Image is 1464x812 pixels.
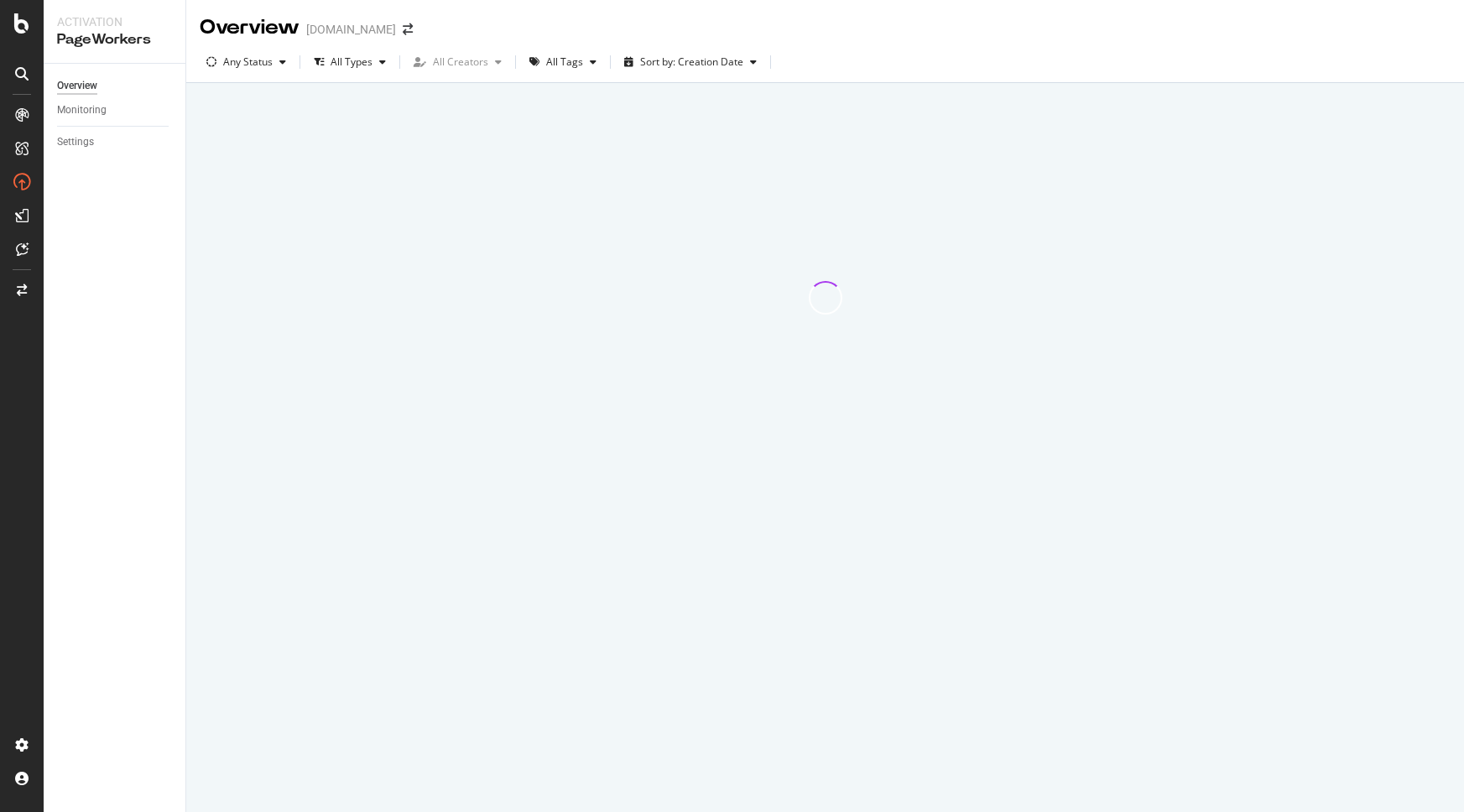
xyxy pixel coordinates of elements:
div: All Types [331,57,373,67]
div: Overview [57,77,97,95]
a: Overview [57,77,174,95]
a: Settings [57,133,174,151]
button: All Types [307,49,393,75]
button: All Tags [523,49,603,75]
div: All Creators [433,57,488,67]
div: arrow-right-arrow-left [403,23,413,35]
div: [DOMAIN_NAME] [306,21,396,38]
div: Settings [57,133,94,151]
button: Sort by: Creation Date [617,49,763,75]
div: PageWorkers [57,30,172,49]
button: All Creators [407,49,508,75]
div: Activation [57,13,172,30]
div: Any Status [223,57,273,67]
div: Monitoring [57,101,107,119]
div: Overview [200,13,300,42]
button: Any Status [200,49,293,75]
a: Monitoring [57,101,174,119]
div: Sort by: Creation Date [640,57,743,67]
div: All Tags [546,57,583,67]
